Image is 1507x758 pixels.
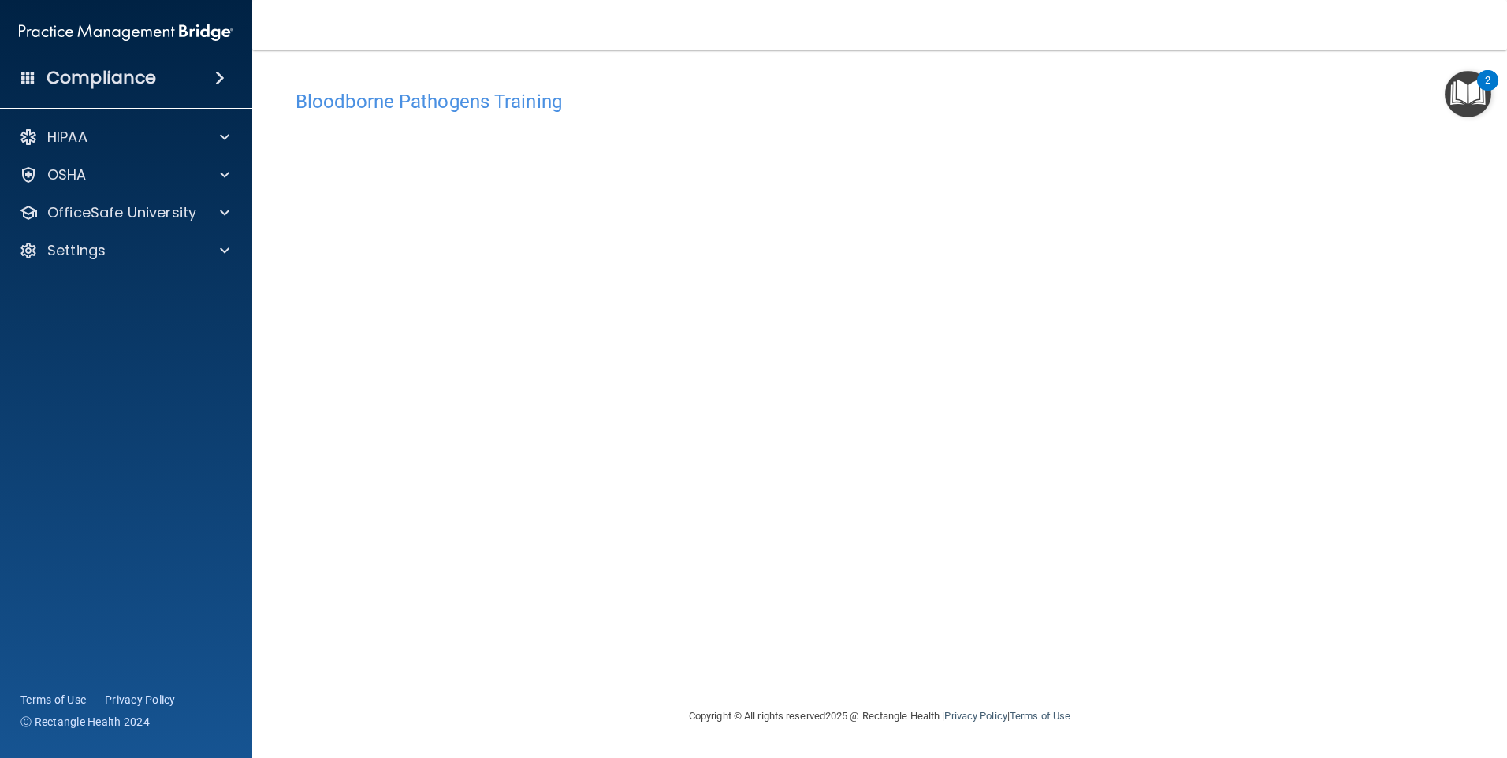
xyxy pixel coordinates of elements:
[19,128,229,147] a: HIPAA
[296,121,1464,605] iframe: bbp
[19,203,229,222] a: OfficeSafe University
[47,203,196,222] p: OfficeSafe University
[1445,71,1491,117] button: Open Resource Center, 2 new notifications
[47,67,156,89] h4: Compliance
[105,692,176,708] a: Privacy Policy
[1010,710,1070,722] a: Terms of Use
[19,165,229,184] a: OSHA
[296,91,1464,112] h4: Bloodborne Pathogens Training
[47,241,106,260] p: Settings
[1485,80,1490,101] div: 2
[47,128,87,147] p: HIPAA
[19,17,233,48] img: PMB logo
[47,165,87,184] p: OSHA
[944,710,1007,722] a: Privacy Policy
[19,241,229,260] a: Settings
[20,714,150,730] span: Ⓒ Rectangle Health 2024
[20,692,86,708] a: Terms of Use
[592,691,1167,741] div: Copyright © All rights reserved 2025 @ Rectangle Health | |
